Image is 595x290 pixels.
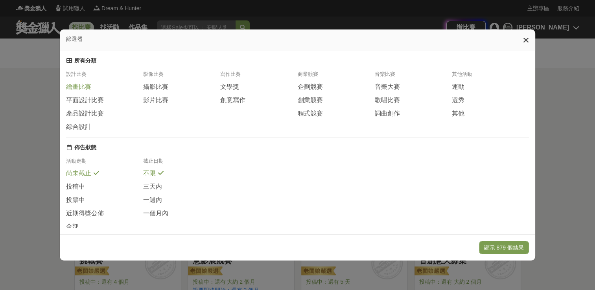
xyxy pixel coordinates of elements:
span: 一週內 [143,196,162,204]
span: 產品設計比賽 [66,110,104,118]
span: 投稿中 [66,183,85,191]
span: 企劃競賽 [297,83,322,91]
span: 音樂大賽 [375,83,400,91]
span: 繪畫比賽 [66,83,91,91]
span: 運動 [452,83,464,91]
button: 顯示 879 個結果 [479,241,529,254]
div: 音樂比賽 [375,71,452,83]
div: 活動走期 [66,158,143,169]
div: 所有分類 [74,57,96,64]
div: 影像比賽 [143,71,220,83]
span: 創意寫作 [220,96,245,105]
div: 佈告狀態 [74,144,96,151]
span: 歌唱比賽 [375,96,400,105]
span: 綜合設計 [66,123,91,131]
span: 平面設計比賽 [66,96,104,105]
span: 一個月內 [143,209,168,218]
span: 尚未截止 [66,169,91,178]
span: 全部 [66,223,79,231]
span: 不限 [143,169,156,178]
span: 程式競賽 [297,110,322,118]
div: 寫作比賽 [220,71,297,83]
span: 文學獎 [220,83,239,91]
div: 其他活動 [452,71,529,83]
div: 截止日期 [143,158,220,169]
span: 其他 [452,110,464,118]
span: 選秀 [452,96,464,105]
span: 近期得獎公佈 [66,209,104,218]
span: 攝影比賽 [143,83,168,91]
span: 創業競賽 [297,96,322,105]
span: 篩選器 [66,36,83,42]
span: 三天內 [143,183,162,191]
span: 影片比賽 [143,96,168,105]
span: 詞曲創作 [375,110,400,118]
div: 商業競賽 [297,71,374,83]
div: 設計比賽 [66,71,143,83]
span: 投票中 [66,196,85,204]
